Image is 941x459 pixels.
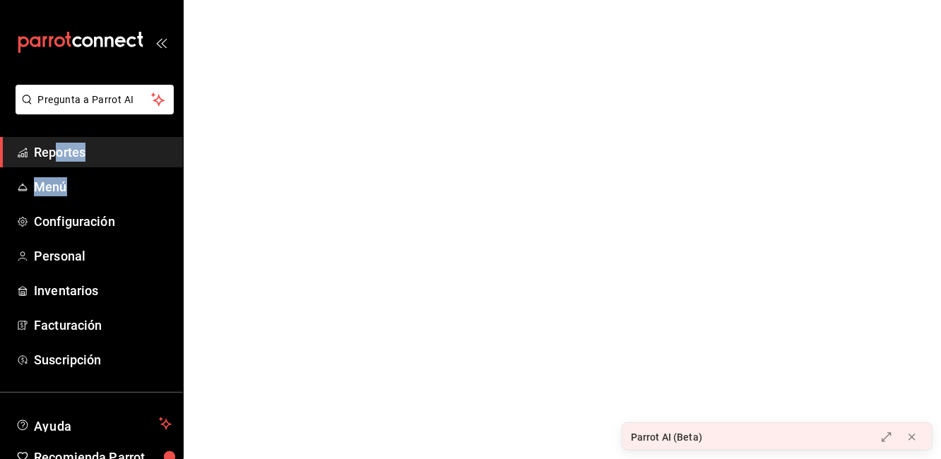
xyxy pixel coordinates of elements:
a: Pregunta a Parrot AI [10,102,174,117]
button: Pregunta a Parrot AI [16,85,174,114]
span: Ayuda [34,415,153,432]
span: Pregunta a Parrot AI [38,93,152,107]
span: Personal [34,246,172,266]
span: Suscripción [34,350,172,369]
div: Parrot AI (Beta) [631,430,702,445]
span: Facturación [34,316,172,335]
span: Inventarios [34,281,172,300]
span: Menú [34,177,172,196]
span: Reportes [34,143,172,162]
button: open_drawer_menu [155,37,167,48]
span: Configuración [34,212,172,231]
